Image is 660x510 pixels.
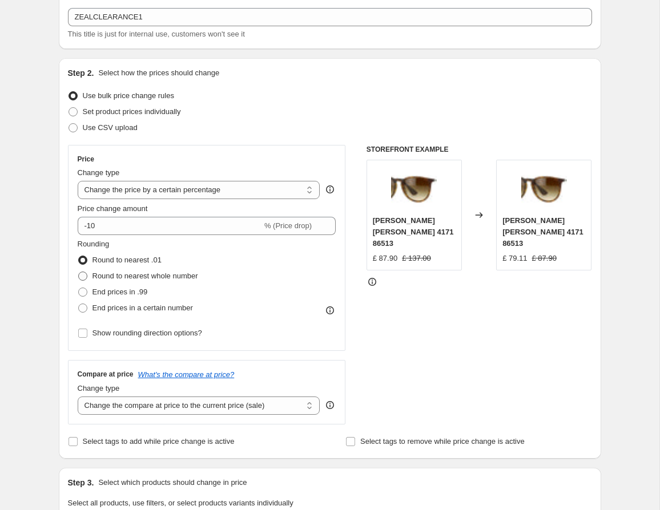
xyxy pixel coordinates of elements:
[521,166,567,212] img: ray-ban-erika-4171-86513-hd-1_80x.jpg
[92,303,193,312] span: End prices in a certain number
[402,254,431,262] span: £ 137.00
[68,30,245,38] span: This title is just for internal use, customers won't see it
[78,155,94,164] h3: Price
[92,272,198,280] span: Round to nearest whole number
[92,256,162,264] span: Round to nearest .01
[68,499,293,507] span: Select all products, use filters, or select products variants individually
[83,437,235,446] span: Select tags to add while price change is active
[78,168,120,177] span: Change type
[98,67,219,79] p: Select how the prices should change
[360,437,525,446] span: Select tags to remove while price change is active
[502,216,583,248] span: [PERSON_NAME] [PERSON_NAME] 4171 86513
[83,91,174,100] span: Use bulk price change rules
[324,184,336,195] div: help
[78,204,148,213] span: Price change amount
[367,145,592,154] h6: STOREFRONT EXAMPLE
[83,123,138,132] span: Use CSV upload
[502,254,527,262] span: £ 79.11
[532,254,557,262] span: £ 87.90
[138,370,235,379] button: What's the compare at price?
[68,67,94,79] h2: Step 2.
[68,477,94,488] h2: Step 3.
[92,288,148,296] span: End prices in .99
[98,477,247,488] p: Select which products should change in price
[373,254,397,262] span: £ 87.90
[78,240,110,248] span: Rounding
[373,216,454,248] span: [PERSON_NAME] [PERSON_NAME] 4171 86513
[68,8,592,26] input: 30% off holiday sale
[78,370,134,379] h3: Compare at price
[78,384,120,392] span: Change type
[391,166,437,212] img: ray-ban-erika-4171-86513-hd-1_80x.jpg
[78,217,262,235] input: -15
[264,221,312,230] span: % (Price drop)
[324,399,336,411] div: help
[92,329,202,337] span: Show rounding direction options?
[83,107,181,116] span: Set product prices individually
